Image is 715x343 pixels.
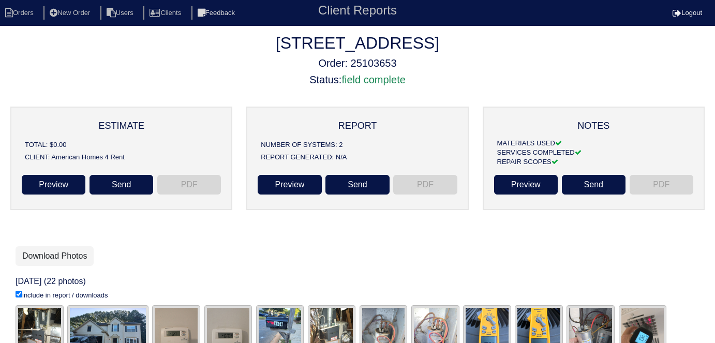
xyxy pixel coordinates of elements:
a: Preview [22,175,85,195]
div: PDF [157,175,221,195]
li: New Order [43,6,98,20]
div: NUMBER OF SYSTEMS: 2 [261,139,454,151]
div: TOTAL: $0.00 [25,139,218,151]
label: include in report / downloads [16,291,108,300]
div: PDF [630,175,693,195]
a: Preview [258,175,321,195]
div: CLIENT: American Homes 4 Rent [25,151,218,163]
input: include in report / downloads [16,291,22,297]
a: Send [325,175,389,195]
li: Clients [143,6,189,20]
a: Send [562,175,625,195]
a: Preview [494,175,558,195]
div: NOTES [497,121,690,130]
div: ESTIMATE [25,121,218,130]
li: Feedback [191,6,243,20]
div: REPORT GENERATED: N/A [261,151,454,163]
a: Send [90,175,153,195]
div: PDF [393,175,457,195]
li: Users [100,6,142,20]
div: MATERIALS USED [497,139,690,148]
h6: [DATE] (22 photos) [16,276,699,286]
div: REPORT [261,121,454,130]
a: Clients [143,9,189,17]
a: New Order [43,9,98,17]
a: Users [100,9,142,17]
div: SERVICES COMPLETED [497,148,690,157]
a: Logout [673,9,702,17]
span: field complete [341,74,405,85]
a: Download Photos [16,246,94,266]
div: REPAIR SCOPES [497,157,690,167]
